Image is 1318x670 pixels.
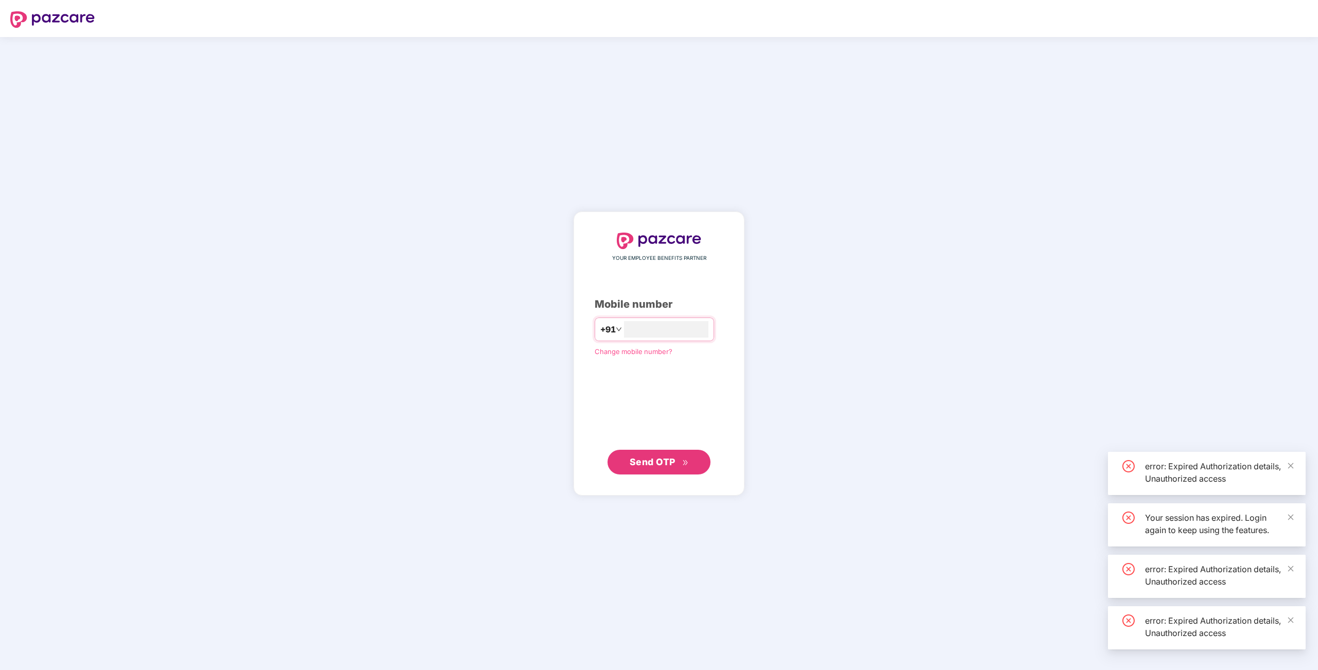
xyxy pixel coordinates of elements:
[608,450,710,474] button: Send OTPdouble-right
[595,296,723,312] div: Mobile number
[1122,563,1135,575] span: close-circle
[617,233,701,249] img: logo
[1287,616,1294,624] span: close
[600,323,616,336] span: +91
[682,460,689,466] span: double-right
[616,326,622,332] span: down
[612,254,706,262] span: YOUR EMPLOYEE BENEFITS PARTNER
[595,347,672,356] a: Change mobile number?
[1122,512,1135,524] span: close-circle
[1287,514,1294,521] span: close
[1145,563,1293,588] div: error: Expired Authorization details, Unauthorized access
[10,11,95,28] img: logo
[1122,460,1135,472] span: close-circle
[1287,565,1294,572] span: close
[630,456,675,467] span: Send OTP
[1145,614,1293,639] div: error: Expired Authorization details, Unauthorized access
[1122,614,1135,627] span: close-circle
[1287,462,1294,469] span: close
[1145,460,1293,485] div: error: Expired Authorization details, Unauthorized access
[1145,512,1293,536] div: Your session has expired. Login again to keep using the features.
